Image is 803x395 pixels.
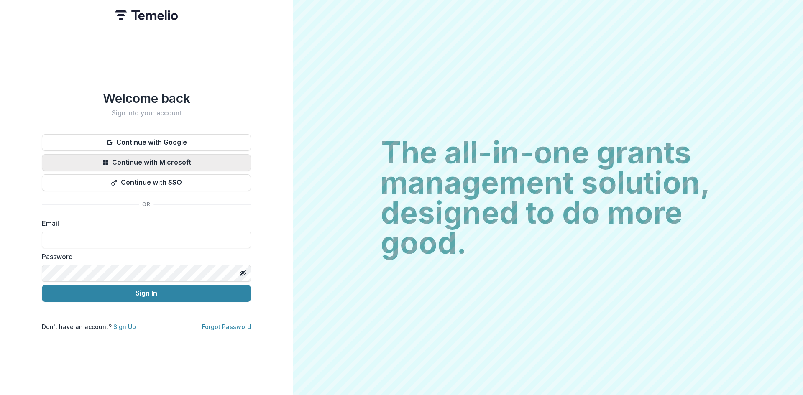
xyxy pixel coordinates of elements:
label: Email [42,218,246,228]
a: Forgot Password [202,323,251,330]
h1: Welcome back [42,91,251,106]
button: Continue with Google [42,134,251,151]
a: Sign Up [113,323,136,330]
h2: Sign into your account [42,109,251,117]
p: Don't have an account? [42,322,136,331]
button: Toggle password visibility [236,267,249,280]
img: Temelio [115,10,178,20]
button: Continue with SSO [42,174,251,191]
button: Continue with Microsoft [42,154,251,171]
button: Sign In [42,285,251,302]
label: Password [42,252,246,262]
